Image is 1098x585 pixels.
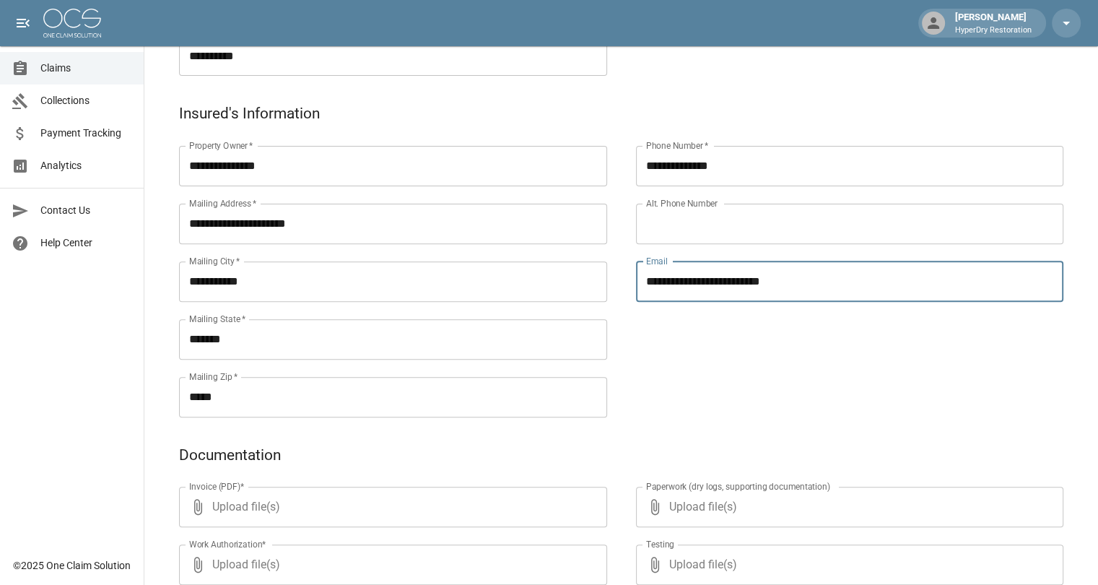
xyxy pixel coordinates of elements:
span: Upload file(s) [669,487,1025,527]
label: Mailing Address [189,197,256,209]
label: Invoice (PDF)* [189,480,245,493]
img: ocs-logo-white-transparent.png [43,9,101,38]
button: open drawer [9,9,38,38]
label: Alt. Phone Number [646,197,718,209]
label: Property Owner [189,139,253,152]
span: Analytics [40,158,132,173]
label: Mailing State [189,313,245,325]
span: Upload file(s) [212,487,568,527]
span: Help Center [40,235,132,251]
label: Mailing Zip [189,370,238,383]
span: Upload file(s) [669,545,1025,585]
label: Phone Number [646,139,708,152]
span: Claims [40,61,132,76]
div: [PERSON_NAME] [949,10,1037,36]
div: © 2025 One Claim Solution [13,558,131,573]
label: Email [646,255,668,267]
label: Paperwork (dry logs, supporting documentation) [646,480,830,493]
span: Contact Us [40,203,132,218]
label: Mailing City [189,255,240,267]
span: Collections [40,93,132,108]
label: Work Authorization* [189,538,266,550]
label: Testing [646,538,674,550]
span: Upload file(s) [212,545,568,585]
span: Payment Tracking [40,126,132,141]
p: HyperDry Restoration [955,25,1032,37]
